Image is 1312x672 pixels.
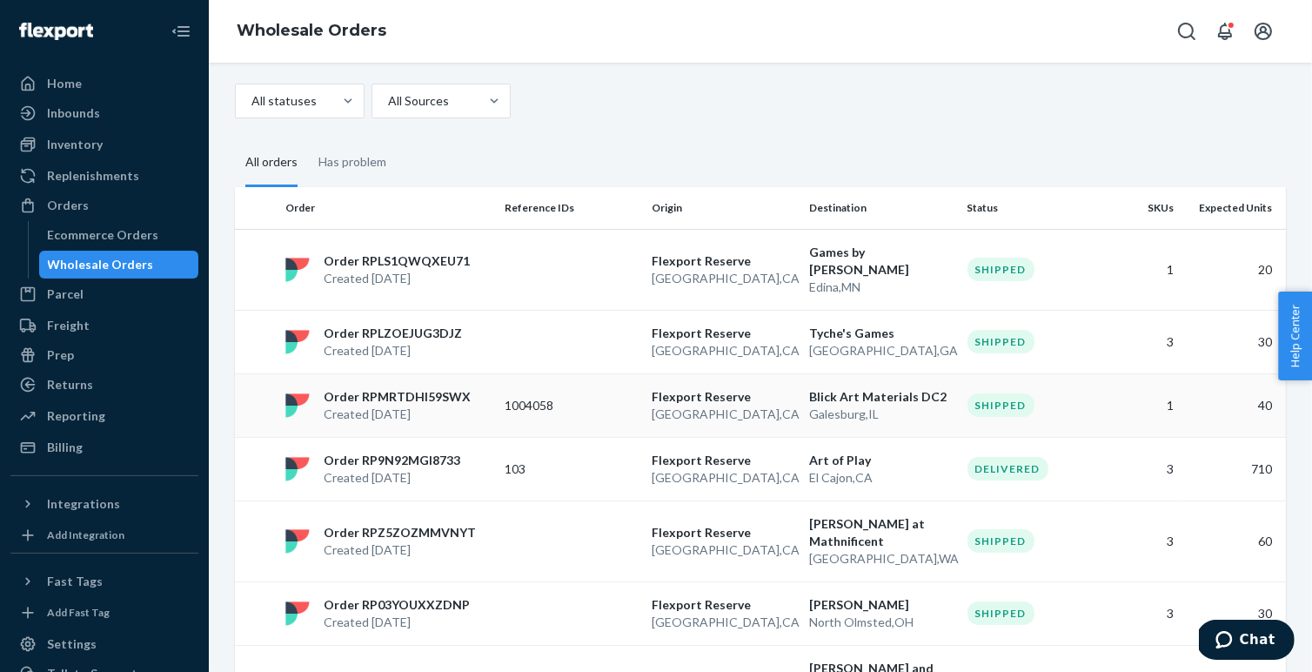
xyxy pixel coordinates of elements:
p: Order RPLS1QWQXEU71 [324,252,470,270]
p: [GEOGRAPHIC_DATA] , CA [652,342,795,360]
td: 60 [1181,501,1286,581]
div: Integrations [47,495,120,513]
a: Parcel [10,280,198,308]
th: Origin [645,187,802,229]
p: [GEOGRAPHIC_DATA] , CA [652,541,795,559]
td: 20 [1181,229,1286,310]
a: Prep [10,341,198,369]
a: Settings [10,630,198,658]
p: Galesburg , IL [809,406,953,423]
a: Billing [10,433,198,461]
td: 3 [1108,310,1181,373]
div: Has problem [318,139,386,185]
p: Order RPLZOEJUG3DJZ [324,325,462,342]
div: Home [47,75,82,92]
div: Delivered [967,457,1048,480]
p: Created [DATE] [324,469,460,487]
td: 30 [1181,581,1286,645]
th: SKUs [1108,187,1181,229]
p: [GEOGRAPHIC_DATA] , GA [809,342,953,360]
p: Flexport Reserve [652,252,795,270]
p: [GEOGRAPHIC_DATA] , CA [652,270,795,287]
a: Home [10,70,198,97]
div: Shipped [967,330,1034,353]
div: All orders [245,139,298,187]
td: 40 [1181,373,1286,437]
a: Wholesale Orders [237,21,386,40]
p: Order RPMRTDHI59SWX [324,388,471,406]
td: 710 [1181,437,1286,501]
input: All Sources [386,92,388,110]
a: Inventory [10,131,198,158]
p: 1004058 [505,397,638,414]
button: Open account menu [1246,14,1281,49]
button: Fast Tags [10,568,198,595]
p: [GEOGRAPHIC_DATA] , WA [809,550,953,568]
img: flexport logo [285,529,310,554]
p: Games by [PERSON_NAME] [809,244,953,279]
div: Settings [47,635,97,653]
img: flexport logo [285,258,310,282]
p: Created [DATE] [324,406,471,423]
td: 1 [1108,229,1181,310]
a: Add Fast Tag [10,602,198,623]
td: 3 [1108,501,1181,581]
td: 30 [1181,310,1286,373]
p: Flexport Reserve [652,388,795,406]
p: Blick Art Materials DC2 [809,388,953,406]
p: [PERSON_NAME] [809,596,953,614]
p: Edina , MN [809,279,953,296]
button: Open Search Box [1169,14,1204,49]
th: Expected Units [1181,187,1286,229]
button: Close Navigation [164,14,198,49]
a: Ecommerce Orders [39,221,199,249]
a: Freight [10,312,198,339]
p: Created [DATE] [324,342,462,360]
img: flexport logo [285,393,310,418]
th: Order [278,187,498,229]
a: Add Integration [10,525,198,546]
iframe: Opens a widget where you can chat to one of our agents [1199,620,1295,663]
p: 103 [505,460,638,478]
p: Flexport Reserve [652,452,795,469]
div: Orders [47,197,89,214]
td: 1 [1108,373,1181,437]
div: Replenishments [47,167,139,185]
div: Reporting [47,407,105,425]
div: Parcel [47,286,84,303]
p: Flexport Reserve [652,524,795,541]
img: flexport logo [285,601,310,626]
p: [GEOGRAPHIC_DATA] , CA [652,614,795,631]
th: Status [961,187,1108,229]
p: [GEOGRAPHIC_DATA] , CA [652,469,795,487]
div: Inbounds [47,104,100,122]
a: Inbounds [10,99,198,127]
p: Art of Play [809,452,953,469]
img: flexport logo [285,330,310,354]
a: Returns [10,371,198,399]
p: Flexport Reserve [652,325,795,342]
a: Reporting [10,402,198,430]
div: Inventory [47,136,103,153]
a: Wholesale Orders [39,251,199,279]
button: Integrations [10,490,198,518]
input: All statuses [250,92,251,110]
p: Flexport Reserve [652,596,795,614]
div: Shipped [967,601,1034,625]
button: Help Center [1278,292,1312,380]
p: El Cajon , CA [809,469,953,487]
div: Freight [47,317,90,334]
p: [GEOGRAPHIC_DATA] , CA [652,406,795,423]
div: Fast Tags [47,573,103,590]
div: Shipped [967,393,1034,417]
div: Shipped [967,529,1034,553]
p: Created [DATE] [324,614,470,631]
p: Order RP03YOUXXZDNP [324,596,470,614]
p: Order RPZ5ZOZMMVNYT [324,524,476,541]
td: 3 [1108,581,1181,645]
p: Created [DATE] [324,541,476,559]
img: flexport logo [285,457,310,481]
p: North Olmsted , OH [809,614,953,631]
